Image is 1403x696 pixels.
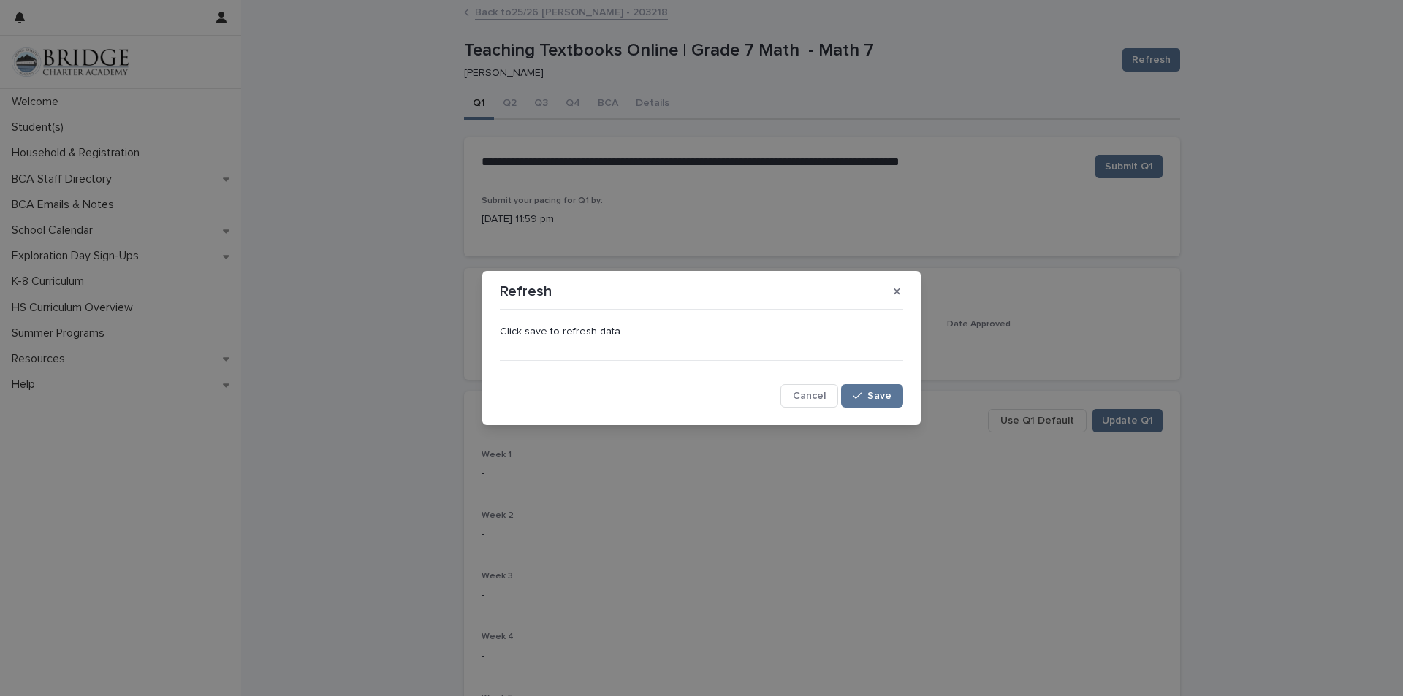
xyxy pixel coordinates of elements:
span: Cancel [793,391,826,401]
p: Click save to refresh data. [500,326,903,338]
span: Save [867,391,891,401]
p: Refresh [500,283,552,300]
button: Cancel [780,384,838,408]
button: Save [841,384,903,408]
